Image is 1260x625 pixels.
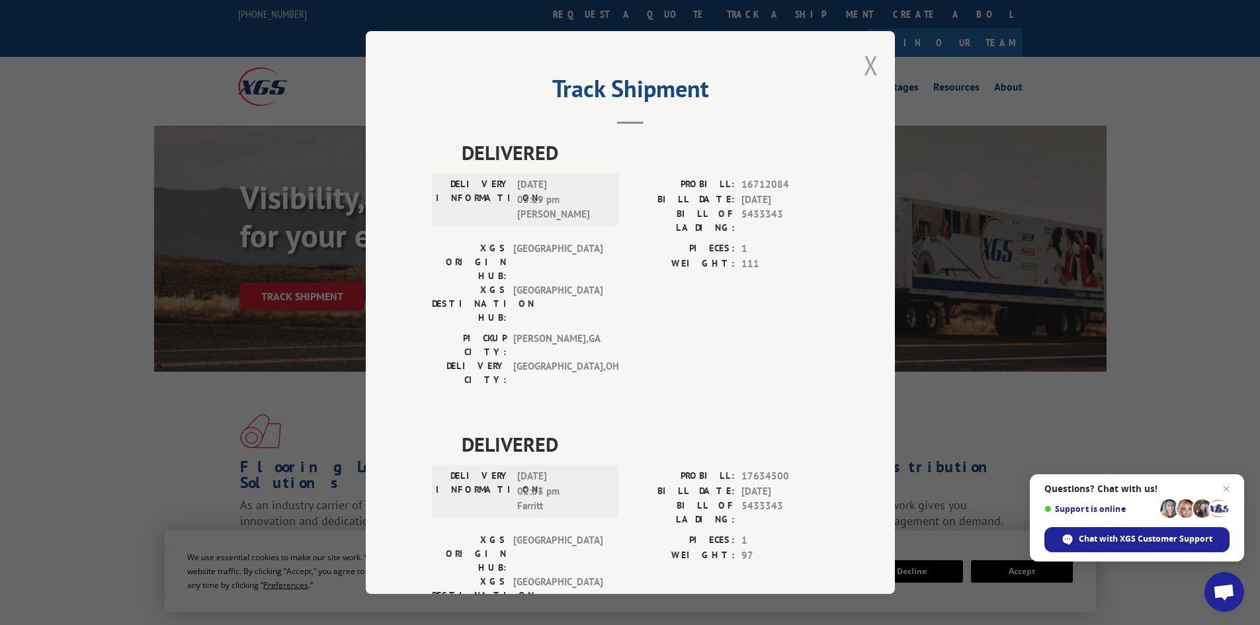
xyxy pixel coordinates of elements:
span: [GEOGRAPHIC_DATA] [513,283,603,325]
label: BILL DATE: [630,484,735,499]
span: [GEOGRAPHIC_DATA] , OH [513,359,603,387]
label: PIECES: [630,241,735,257]
label: BILL OF LADING: [630,499,735,526]
span: [DATE] 03:19 pm [PERSON_NAME] [517,177,607,222]
label: XGS DESTINATION HUB: [432,283,507,325]
label: BILL OF LADING: [630,207,735,235]
span: [DATE] 02:33 pm Farritt [517,469,607,514]
label: DELIVERY CITY: [432,359,507,387]
span: 5433343 [741,207,829,235]
label: WEIGHT: [630,548,735,563]
span: Support is online [1044,504,1155,514]
span: [DATE] [741,484,829,499]
label: WEIGHT: [630,257,735,272]
h2: Track Shipment [432,79,829,104]
div: Open chat [1204,572,1244,612]
button: Close modal [864,48,878,83]
label: XGS ORIGIN HUB: [432,533,507,575]
label: PROBILL: [630,177,735,192]
span: Questions? Chat with us! [1044,483,1230,494]
label: XGS DESTINATION HUB: [432,575,507,616]
label: PROBILL: [630,469,735,484]
label: DELIVERY INFORMATION: [436,469,511,514]
span: 16712084 [741,177,829,192]
span: Close chat [1218,481,1234,497]
span: DELIVERED [462,429,829,459]
div: Chat with XGS Customer Support [1044,527,1230,552]
label: DELIVERY INFORMATION: [436,177,511,222]
label: PIECES: [630,533,735,548]
span: 111 [741,257,829,272]
span: DELIVERED [462,138,829,167]
span: 1 [741,533,829,548]
span: [GEOGRAPHIC_DATA] [513,575,603,616]
label: XGS ORIGIN HUB: [432,241,507,283]
span: Chat with XGS Customer Support [1079,533,1212,545]
span: [PERSON_NAME] , GA [513,331,603,359]
span: 1 [741,241,829,257]
span: 97 [741,548,829,563]
span: [GEOGRAPHIC_DATA] [513,241,603,283]
label: PICKUP CITY: [432,331,507,359]
label: BILL DATE: [630,192,735,208]
span: 17634500 [741,469,829,484]
span: 5433343 [741,499,829,526]
span: [GEOGRAPHIC_DATA] [513,533,603,575]
span: [DATE] [741,192,829,208]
